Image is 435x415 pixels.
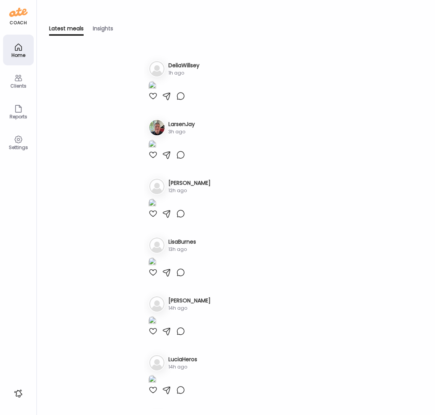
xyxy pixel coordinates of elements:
h3: [PERSON_NAME] [168,297,211,305]
div: 1h ago [168,70,199,76]
div: 13h ago [168,246,196,253]
img: bg-avatar-default.svg [149,179,165,194]
h3: DeliaWillsey [168,61,199,70]
img: bg-avatar-default.svg [149,296,165,312]
div: 12h ago [168,187,211,194]
img: images%2FpQclOzuQ2uUyIuBETuyLXmhsmXz1%2FoBlRCp8PYpkS1RetFPZq%2FBFHTkAT2twCX0k5bBxvM_1080 [148,140,156,150]
img: images%2F14YwdST0zVTSBa9Pc02PT7cAhhp2%2FbOmYPuSlbBcY5f8JR8jZ%2FVBymvxdGb01oND5nodrl_1080 [148,257,156,268]
img: bg-avatar-default.svg [149,61,165,76]
div: Home [5,53,32,58]
img: images%2F3EpIFRBJ9jV3DGfsxbnITPpyzT63%2FMgI5wuequbvJy4kBQKsA%2FUTAyS5eth5fAttX07CiI_1080 [148,316,156,327]
h3: [PERSON_NAME] [168,179,211,187]
h3: LarsenJay [168,120,195,128]
h3: LisaBurnes [168,238,196,246]
img: avatars%2FpQclOzuQ2uUyIuBETuyLXmhsmXz1 [149,120,165,135]
div: 14h ago [168,364,197,370]
img: images%2FIrNJUawwUnOTYYdIvOBtlFt5cGu2%2FzgENsuhA8TqzroHAZPSd%2FRrhOYX1fFAlTMzZQfw9O_1080 [148,199,156,209]
img: bg-avatar-default.svg [149,237,165,253]
div: Latest meals [49,25,84,36]
div: Clients [5,83,32,88]
div: Insights [93,25,113,36]
div: coach [10,20,27,26]
div: 14h ago [168,305,211,312]
img: images%2F1qYfsqsWO6WAqm9xosSfiY0Hazg1%2Fq5QFjTyKAysk4uc5C5pc%2FCgX1XLToXBEE1qcVR3Xb_1080 [148,375,156,385]
h3: LuciaHeros [168,355,197,364]
img: ate [9,6,28,18]
img: images%2FGHdhXm9jJtNQdLs9r9pbhWu10OF2%2FPGMslvoyPJWIYpZJpLVs%2Fj52pxIE6PxMIYwJ21e4k_1080 [148,81,156,91]
img: bg-avatar-default.svg [149,355,165,370]
div: Settings [5,145,32,150]
div: Reports [5,114,32,119]
div: 3h ago [168,128,195,135]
